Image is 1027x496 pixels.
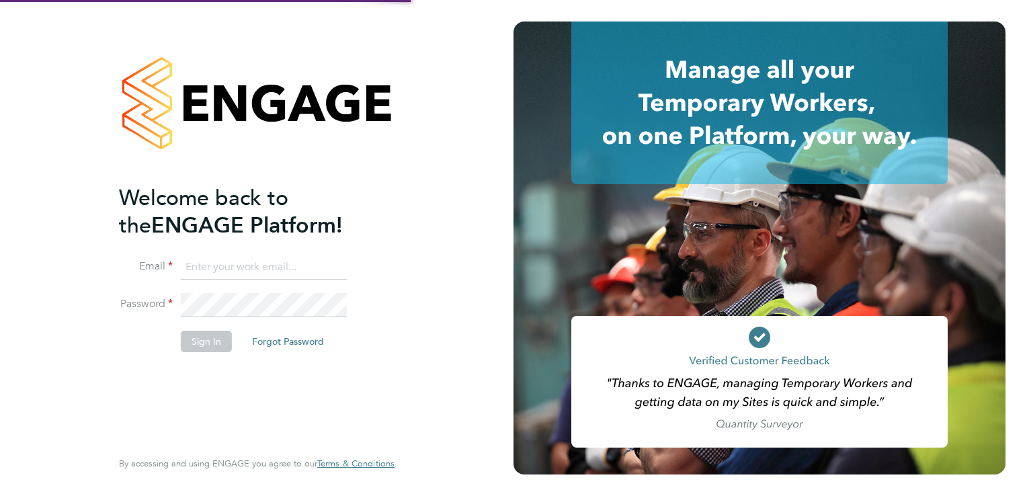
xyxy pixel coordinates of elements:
[181,255,347,280] input: Enter your work email...
[119,185,288,239] span: Welcome back to the
[119,259,173,274] label: Email
[317,458,395,469] a: Terms & Conditions
[119,184,381,239] h2: ENGAGE Platform!
[181,331,232,352] button: Sign In
[119,297,173,311] label: Password
[119,458,395,469] span: By accessing and using ENGAGE you agree to our
[241,331,335,352] button: Forgot Password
